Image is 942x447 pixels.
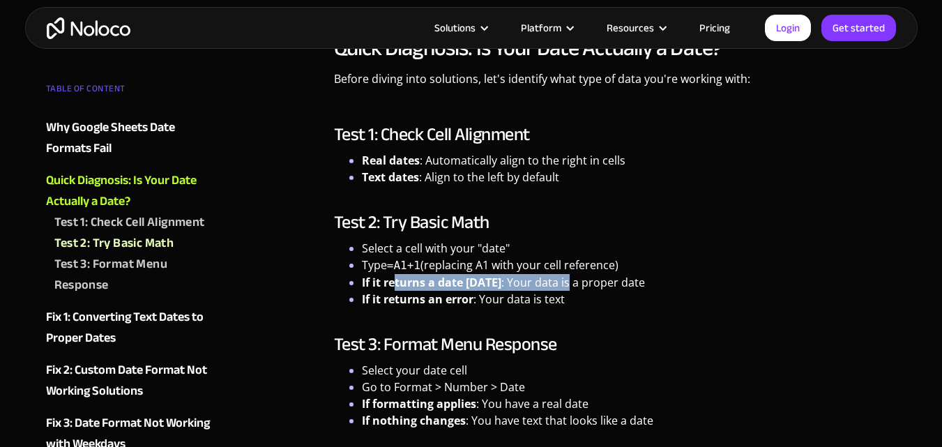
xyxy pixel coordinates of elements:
p: Before diving into solutions, let's identify what type of data you're working with: [334,70,897,98]
li: : Automatically align to the right in cells [362,152,897,169]
a: Get started [821,15,896,41]
li: : Your data is text [362,291,897,308]
li: Select a cell with your "date" [362,240,897,257]
strong: If formatting applies [362,396,476,411]
strong: Text dates [362,169,419,185]
a: Quick Diagnosis: Is Your Date Actually a Date? [46,170,215,212]
code: =A1+1 [387,259,420,272]
div: TABLE OF CONTENT [46,78,215,106]
a: Fix 1: Converting Text Dates to Proper Dates [46,307,215,349]
h3: Test 1: Check Cell Alignment [334,124,897,145]
div: Test 2: Try Basic Math [54,233,174,254]
li: Type (replacing A1 with your cell reference) [362,257,897,274]
h3: Test 3: Format Menu Response [334,334,897,355]
a: Login [765,15,811,41]
li: : Your data is a proper date [362,274,897,291]
li: Go to Format > Number > Date [362,379,897,395]
a: Test 2: Try Basic Math [54,233,215,254]
div: Platform [521,19,561,37]
li: : You have a real date [362,395,897,412]
div: Platform [503,19,589,37]
a: home [47,17,130,39]
div: Solutions [434,19,476,37]
strong: Real dates [362,153,420,168]
a: Test 1: Check Cell Alignment [54,212,215,233]
div: Resources [607,19,654,37]
strong: If it returns a date [DATE] [362,275,501,290]
div: Solutions [417,19,503,37]
h2: Quick Diagnosis: Is Your Date Actually a Date? [334,34,897,62]
li: : Align to the left by default [362,169,897,185]
a: Pricing [682,19,747,37]
div: Resources [589,19,682,37]
li: : You have text that looks like a date [362,412,897,429]
li: Select your date cell [362,362,897,379]
a: Why Google Sheets Date Formats Fail [46,117,215,159]
h3: Test 2: Try Basic Math [334,212,897,233]
a: Fix 2: Custom Date Format Not Working Solutions [46,360,215,402]
a: Test 3: Format Menu Response [54,254,215,296]
strong: If nothing changes [362,413,466,428]
div: Test 1: Check Cell Alignment [54,212,205,233]
strong: If it returns an error [362,291,473,307]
